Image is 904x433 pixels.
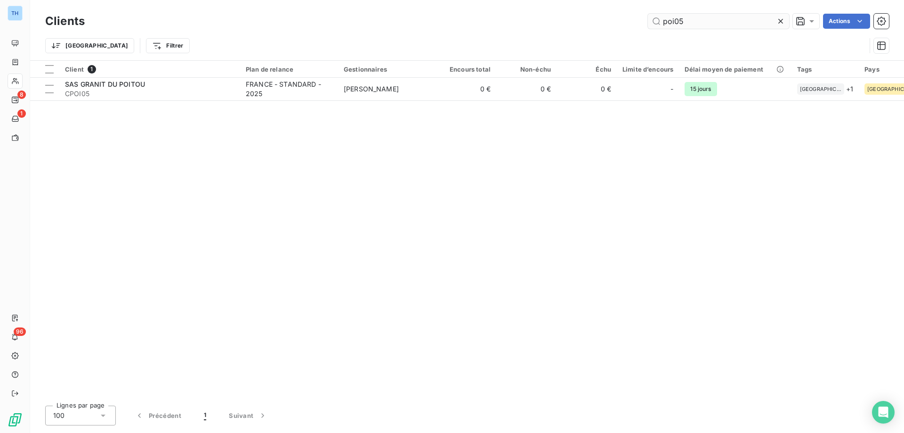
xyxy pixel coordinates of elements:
[648,14,789,29] input: Rechercher
[8,6,23,21] div: TH
[502,65,551,73] div: Non-échu
[823,14,870,29] button: Actions
[246,80,332,98] div: FRANCE - STANDARD - 2025
[45,13,85,30] h3: Clients
[8,92,22,107] a: 8
[17,109,26,118] span: 1
[685,82,717,96] span: 15 jours
[17,90,26,99] span: 8
[14,327,26,336] span: 96
[557,78,617,100] td: 0 €
[8,412,23,427] img: Logo LeanPay
[496,78,557,100] td: 0 €
[146,38,189,53] button: Filtrer
[218,406,279,425] button: Suivant
[65,65,84,73] span: Client
[344,85,399,93] span: [PERSON_NAME]
[8,111,22,126] a: 1
[193,406,218,425] button: 1
[246,65,332,73] div: Plan de relance
[204,411,206,420] span: 1
[685,65,785,73] div: Délai moyen de paiement
[123,406,193,425] button: Précédent
[442,65,491,73] div: Encours total
[622,65,673,73] div: Limite d’encours
[65,89,234,98] span: CPOI05
[800,86,841,92] span: [GEOGRAPHIC_DATA]
[670,84,673,94] span: -
[65,80,145,88] span: SAS GRANIT DU POITOU
[872,401,895,424] div: Open Intercom Messenger
[562,65,611,73] div: Échu
[53,411,65,420] span: 100
[88,65,96,74] span: 1
[436,78,496,100] td: 0 €
[797,65,853,73] div: Tags
[45,38,134,53] button: [GEOGRAPHIC_DATA]
[344,65,430,73] div: Gestionnaires
[846,84,853,94] span: + 1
